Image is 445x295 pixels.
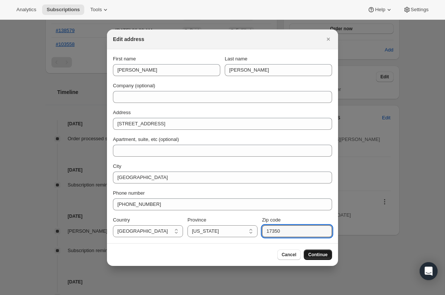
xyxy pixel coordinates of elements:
span: Cancel [282,252,296,258]
span: Address [113,110,131,115]
button: Tools [86,4,114,15]
span: Last name [225,56,247,62]
button: Cancel [277,250,301,260]
span: Tools [90,7,102,13]
span: Phone number [113,190,145,196]
span: Subscriptions [47,7,80,13]
span: Company (optional) [113,83,155,88]
span: First name [113,56,136,62]
button: Settings [399,4,433,15]
span: Country [113,217,130,223]
button: Close [323,34,334,44]
button: Help [363,4,397,15]
span: Province [187,217,206,223]
span: Apartment, suite, etc (optional) [113,136,179,142]
span: Zip code [262,217,281,223]
span: Settings [411,7,429,13]
button: Analytics [12,4,41,15]
button: Subscriptions [42,4,84,15]
h2: Edit address [113,35,144,43]
span: Help [375,7,385,13]
span: City [113,163,121,169]
span: Continue [308,252,328,258]
span: Analytics [16,7,36,13]
div: Open Intercom Messenger [420,262,438,280]
button: Continue [304,250,332,260]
